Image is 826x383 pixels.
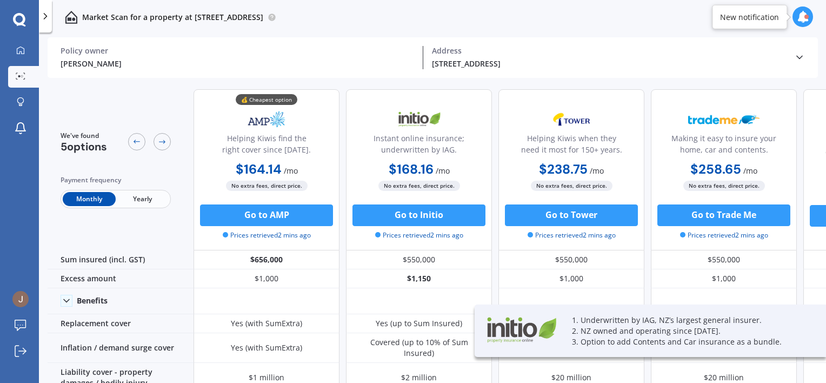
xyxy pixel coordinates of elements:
[483,313,559,346] img: Initio.webp
[401,372,437,383] div: $2 million
[720,11,779,22] div: New notification
[61,46,414,56] div: Policy owner
[378,181,460,191] span: No extra fees, direct price.
[680,230,768,240] span: Prices retrieved 2 mins ago
[651,269,797,288] div: $1,000
[194,269,339,288] div: $1,000
[355,133,483,160] div: Instant online insurance; underwritten by IAG.
[660,133,788,160] div: Making it easy to insure your home, car and contents.
[249,372,284,383] div: $1 million
[572,326,799,336] p: 2. NZ owned and operating since [DATE].
[284,166,298,176] span: / mo
[536,106,607,133] img: Tower.webp
[743,166,757,176] span: / mo
[590,166,604,176] span: / mo
[432,46,785,56] div: Address
[231,106,302,133] img: AMP.webp
[12,291,29,307] img: ACg8ocJsdIeKq_xNOdsSGDEwZnhexZwt_L0JtLaOKn7hOppMD-ibrQ=s96-c
[551,372,591,383] div: $20 million
[61,131,107,141] span: We've found
[223,230,311,240] span: Prices retrieved 2 mins ago
[226,181,308,191] span: No extra fees, direct price.
[346,269,492,288] div: $1,150
[231,318,302,329] div: Yes (with SumExtra)
[236,161,282,177] b: $164.14
[61,175,171,186] div: Payment frequency
[657,204,790,226] button: Go to Trade Me
[432,58,785,69] div: [STREET_ADDRESS]
[572,336,799,347] p: 3. Option to add Contents and Car insurance as a bundle.
[508,133,635,160] div: Helping Kiwis when they need it most for 150+ years.
[389,161,434,177] b: $168.16
[376,318,462,329] div: Yes (up to Sum Insured)
[61,58,414,69] div: [PERSON_NAME]
[505,204,638,226] button: Go to Tower
[498,269,644,288] div: $1,000
[572,315,799,326] p: 1. Underwritten by IAG, NZ’s largest general insurer.
[236,94,297,105] div: 💰 Cheapest option
[528,230,616,240] span: Prices retrieved 2 mins ago
[436,166,450,176] span: / mo
[63,192,116,206] span: Monthly
[65,11,78,24] img: home-and-contents.b802091223b8502ef2dd.svg
[704,372,744,383] div: $20 million
[354,337,484,359] div: Covered (up to 10% of Sum Insured)
[690,161,741,177] b: $258.65
[531,181,612,191] span: No extra fees, direct price.
[82,12,263,23] p: Market Scan for a property at [STREET_ADDRESS]
[48,269,194,288] div: Excess amount
[683,181,765,191] span: No extra fees, direct price.
[651,250,797,269] div: $550,000
[48,250,194,269] div: Sum insured (incl. GST)
[48,333,194,363] div: Inflation / demand surge cover
[375,230,463,240] span: Prices retrieved 2 mins ago
[231,342,302,353] div: Yes (with SumExtra)
[48,314,194,333] div: Replacement cover
[77,296,108,306] div: Benefits
[688,106,760,133] img: Trademe.webp
[200,204,333,226] button: Go to AMP
[352,204,485,226] button: Go to Initio
[203,133,330,160] div: Helping Kiwis find the right cover since [DATE].
[194,250,339,269] div: $656,000
[383,106,455,133] img: Initio.webp
[346,250,492,269] div: $550,000
[61,140,107,154] span: 5 options
[539,161,588,177] b: $238.75
[498,250,644,269] div: $550,000
[116,192,169,206] span: Yearly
